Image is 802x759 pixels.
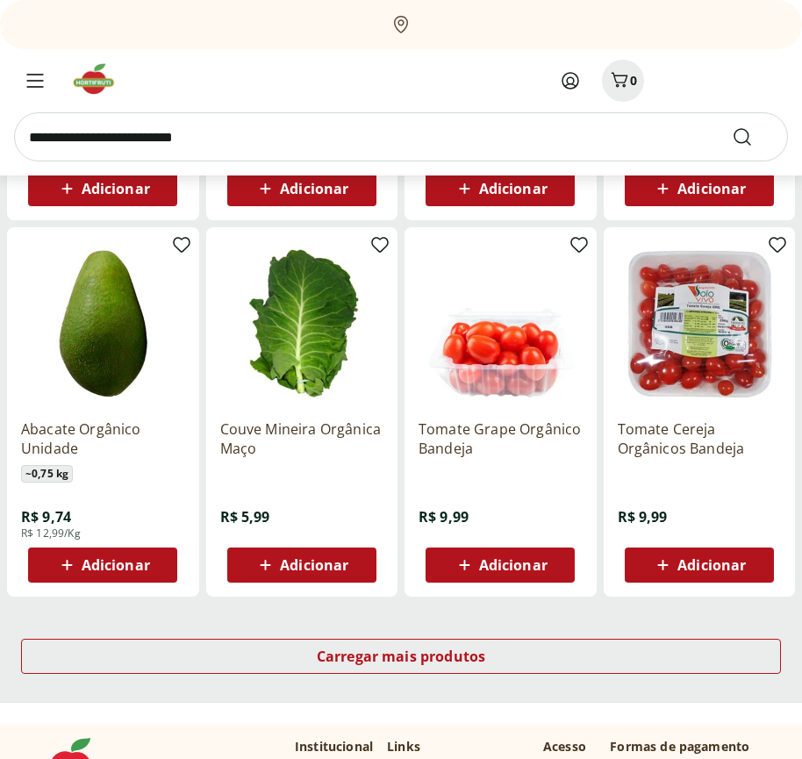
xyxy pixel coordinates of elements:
[630,72,637,89] span: 0
[21,465,73,483] span: ~ 0,75 kg
[479,558,548,572] span: Adicionar
[82,182,150,196] span: Adicionar
[21,241,185,405] img: Abacate Orgânico Unidade
[220,507,270,526] span: R$ 5,99
[419,419,583,458] a: Tomate Grape Orgânico Bandeja
[280,558,348,572] span: Adicionar
[28,171,177,206] button: Adicionar
[21,507,71,526] span: R$ 9,74
[14,60,56,102] button: Menu
[220,419,384,458] a: Couve Mineira Orgânica Maço
[543,738,586,755] p: Acesso
[732,126,774,147] button: Submit Search
[14,112,788,161] input: search
[419,507,469,526] span: R$ 9,99
[280,182,348,196] span: Adicionar
[317,649,486,663] span: Carregar mais produtos
[618,419,782,458] a: Tomate Cereja Orgânicos Bandeja
[419,241,583,405] img: Tomate Grape Orgânico Bandeja
[677,558,746,572] span: Adicionar
[227,548,376,583] button: Adicionar
[602,60,644,102] button: Carrinho
[21,419,185,458] a: Abacate Orgânico Unidade
[677,182,746,196] span: Adicionar
[70,61,129,97] img: Hortifruti
[227,171,376,206] button: Adicionar
[21,526,81,541] span: R$ 12,99/Kg
[618,507,668,526] span: R$ 9,99
[21,639,781,681] a: Carregar mais produtos
[610,738,767,755] p: Formas de pagamento
[426,548,575,583] button: Adicionar
[295,738,373,755] p: Institucional
[82,558,150,572] span: Adicionar
[618,241,782,405] img: Tomate Cereja Orgânicos Bandeja
[28,548,177,583] button: Adicionar
[479,182,548,196] span: Adicionar
[220,241,384,405] img: Couve Mineira Orgânica Maço
[625,548,774,583] button: Adicionar
[426,171,575,206] button: Adicionar
[625,171,774,206] button: Adicionar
